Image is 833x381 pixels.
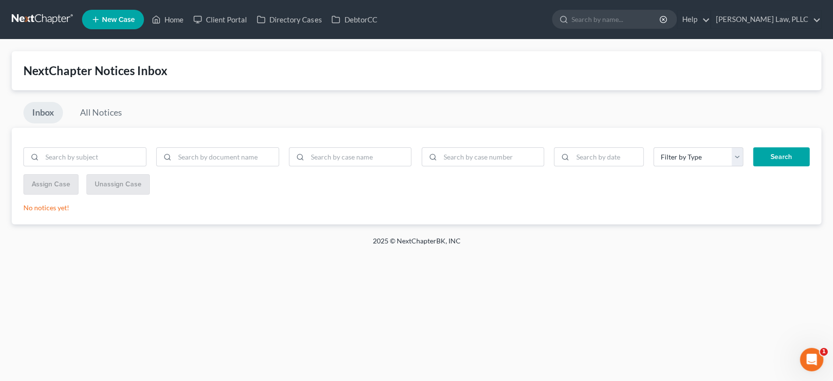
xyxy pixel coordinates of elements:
button: Search [753,147,810,167]
input: Search by document name [175,148,279,166]
iframe: Intercom live chat [800,348,823,371]
input: Search by name... [571,10,661,28]
p: No notices yet! [23,203,810,213]
input: Search by subject [42,148,146,166]
a: Directory Cases [252,11,326,28]
span: New Case [102,16,135,23]
a: All Notices [71,102,131,123]
a: Client Portal [188,11,252,28]
a: DebtorCC [326,11,382,28]
span: 1 [820,348,828,356]
div: 2025 © NextChapterBK, INC [139,236,695,254]
a: Home [147,11,188,28]
a: Inbox [23,102,63,123]
div: NextChapter Notices Inbox [23,63,810,79]
input: Search by case number [440,148,544,166]
a: Help [677,11,710,28]
input: Search by date [572,148,643,166]
input: Search by case name [307,148,411,166]
a: [PERSON_NAME] Law, PLLC [711,11,821,28]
